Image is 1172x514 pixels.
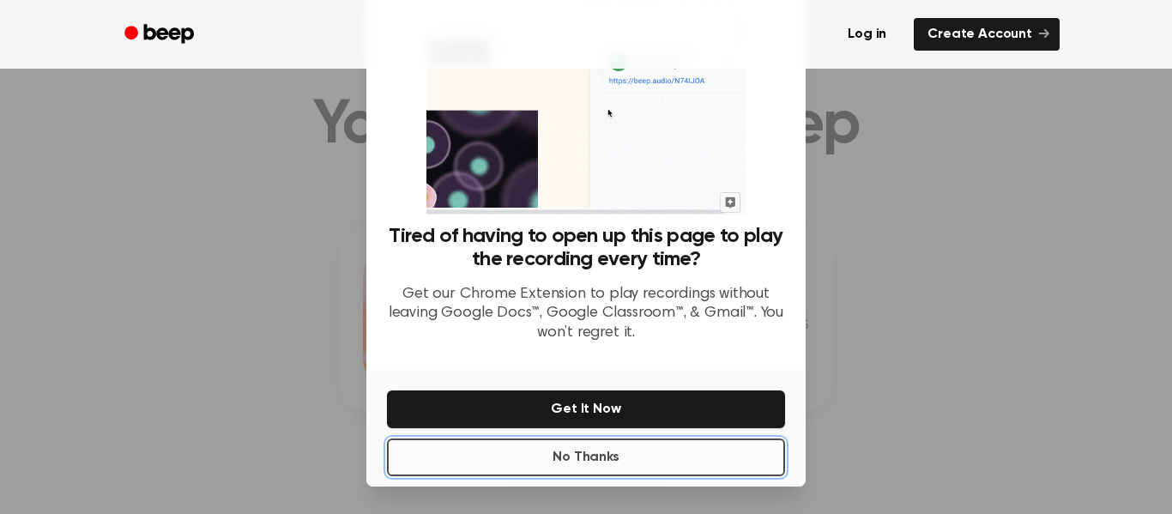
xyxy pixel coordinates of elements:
[112,18,209,51] a: Beep
[387,225,785,271] h3: Tired of having to open up this page to play the recording every time?
[914,18,1060,51] a: Create Account
[831,15,903,54] a: Log in
[387,285,785,343] p: Get our Chrome Extension to play recordings without leaving Google Docs™, Google Classroom™, & Gm...
[387,390,785,428] button: Get It Now
[387,438,785,476] button: No Thanks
